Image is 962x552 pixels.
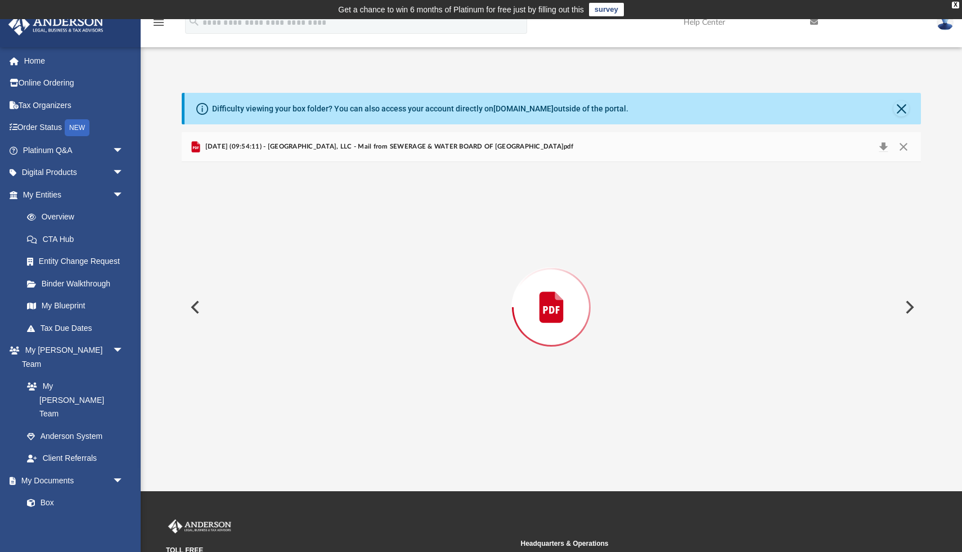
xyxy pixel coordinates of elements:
[203,142,573,152] span: [DATE] (09:54:11) - [GEOGRAPHIC_DATA], LLC - Mail from SEWERAGE & WATER BOARD OF [GEOGRAPHIC_DATA...
[113,469,135,492] span: arrow_drop_down
[16,375,129,425] a: My [PERSON_NAME] Team
[113,139,135,162] span: arrow_drop_down
[8,339,135,375] a: My [PERSON_NAME] Teamarrow_drop_down
[5,14,107,35] img: Anderson Advisors Platinum Portal
[188,15,200,28] i: search
[8,183,141,206] a: My Entitiesarrow_drop_down
[152,16,165,29] i: menu
[873,139,893,155] button: Download
[937,14,954,30] img: User Pic
[521,538,868,549] small: Headquarters & Operations
[182,291,206,323] button: Previous File
[16,447,135,470] a: Client Referrals
[16,317,141,339] a: Tax Due Dates
[182,132,921,452] div: Preview
[16,295,135,317] a: My Blueprint
[65,119,89,136] div: NEW
[952,2,959,8] div: close
[893,139,914,155] button: Close
[896,291,921,323] button: Next File
[113,161,135,185] span: arrow_drop_down
[16,492,129,514] a: Box
[8,161,141,184] a: Digital Productsarrow_drop_down
[8,139,141,161] a: Platinum Q&Aarrow_drop_down
[152,21,165,29] a: menu
[8,72,141,95] a: Online Ordering
[113,183,135,207] span: arrow_drop_down
[8,116,141,140] a: Order StatusNEW
[16,514,135,536] a: Meeting Minutes
[16,206,141,228] a: Overview
[893,101,909,116] button: Close
[113,339,135,362] span: arrow_drop_down
[16,228,141,250] a: CTA Hub
[493,104,554,113] a: [DOMAIN_NAME]
[16,425,135,447] a: Anderson System
[8,94,141,116] a: Tax Organizers
[16,272,141,295] a: Binder Walkthrough
[589,3,624,16] a: survey
[8,469,135,492] a: My Documentsarrow_drop_down
[8,50,141,72] a: Home
[16,250,141,273] a: Entity Change Request
[212,103,628,115] div: Difficulty viewing your box folder? You can also access your account directly on outside of the p...
[338,3,584,16] div: Get a chance to win 6 months of Platinum for free just by filling out this
[166,519,233,534] img: Anderson Advisors Platinum Portal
